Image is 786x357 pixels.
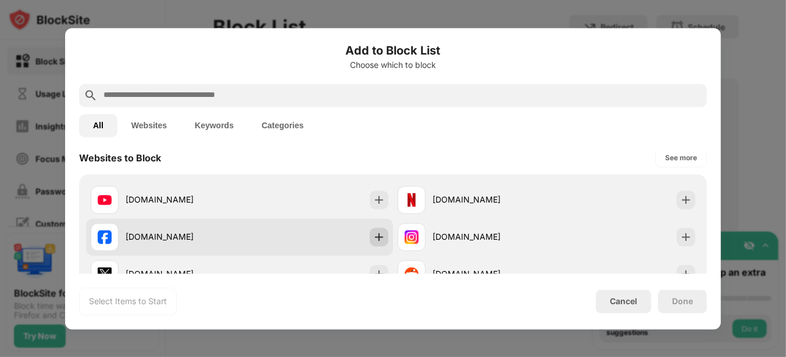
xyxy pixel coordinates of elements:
[405,230,419,244] img: favicons
[98,193,112,207] img: favicons
[126,231,240,243] div: [DOMAIN_NAME]
[117,114,181,137] button: Websites
[665,152,697,164] div: See more
[89,295,167,307] div: Select Items to Start
[126,194,240,206] div: [DOMAIN_NAME]
[79,60,707,70] div: Choose which to block
[405,193,419,207] img: favicons
[672,297,693,306] div: Done
[79,42,707,59] h6: Add to Block List
[610,297,637,306] div: Cancel
[98,267,112,281] img: favicons
[126,268,240,280] div: [DOMAIN_NAME]
[433,231,546,243] div: [DOMAIN_NAME]
[79,114,117,137] button: All
[433,194,546,206] div: [DOMAIN_NAME]
[84,88,98,102] img: search.svg
[79,152,161,164] div: Websites to Block
[98,230,112,244] img: favicons
[181,114,248,137] button: Keywords
[248,114,317,137] button: Categories
[405,267,419,281] img: favicons
[433,268,546,280] div: [DOMAIN_NAME]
